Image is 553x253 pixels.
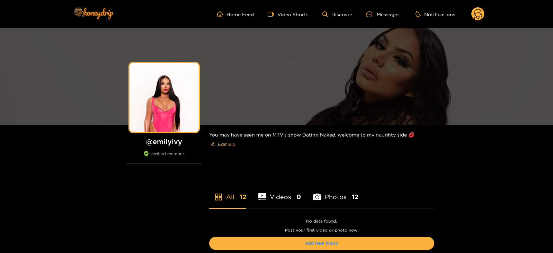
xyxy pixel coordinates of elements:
span: video-camera [268,11,277,17]
button: editEdit Bio [209,139,237,150]
li: Videos [258,177,301,208]
li: Photos [313,177,358,208]
button: Add New Photo [209,237,434,250]
p: Post your first video or photo now! [209,228,434,233]
span: 0 [296,193,301,201]
a: Add New Photo [305,241,338,245]
h1: @ emilyivy [126,137,202,146]
span: 12 [352,193,358,201]
div: You may have seen me on MTV's show Dating Naked, welcome to my naughty side 💋 [209,125,434,155]
div: verified member [126,151,202,164]
p: No data found. [209,219,434,224]
div: Messages [366,10,400,18]
li: All [209,177,246,208]
span: home [217,11,226,17]
a: Video Shorts [268,11,309,17]
button: Notifications [413,11,457,18]
span: edit [211,142,215,147]
a: Home Feed [217,11,254,17]
a: Discover [322,11,353,17]
span: 12 [240,193,246,201]
span: appstore [214,193,223,201]
span: Edit Bio [218,141,235,148]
